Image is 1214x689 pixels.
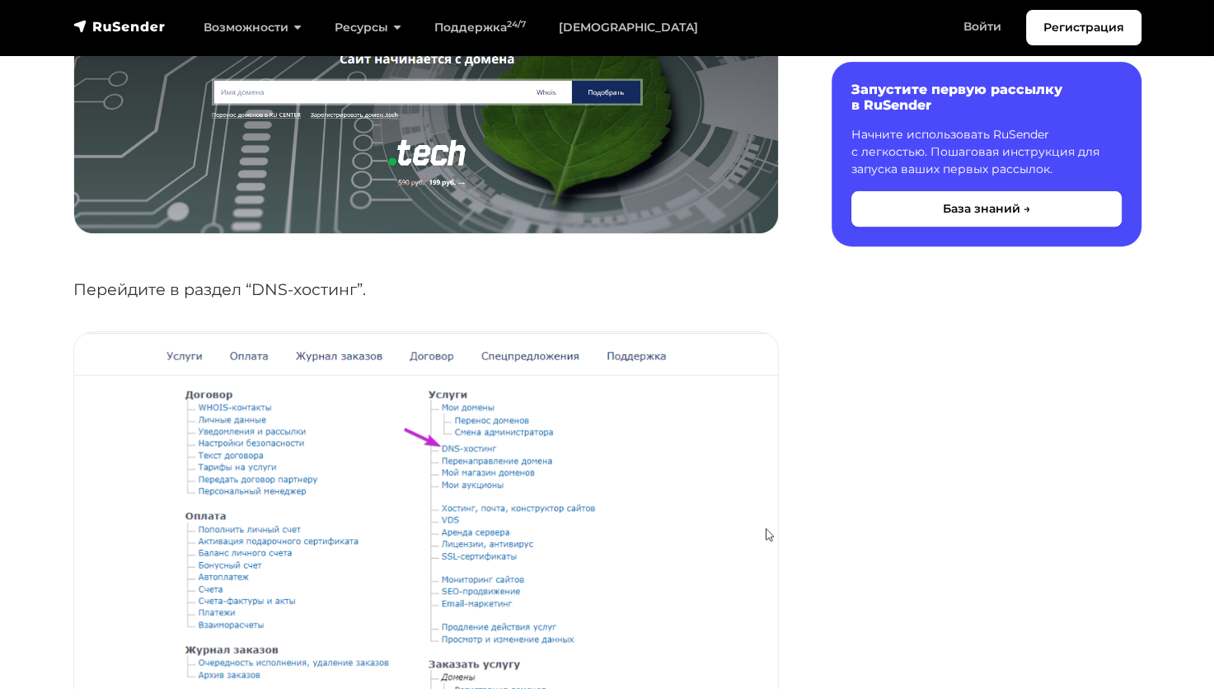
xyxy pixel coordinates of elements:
a: Запустите первую рассылку в RuSender Начните использовать RuSender с легкостью. Пошаговая инструк... [832,62,1141,246]
a: Возможности [187,11,318,45]
a: Поддержка24/7 [418,11,542,45]
a: Ресурсы [318,11,418,45]
p: Перейдите в раздел “DNS-хостинг”. [73,277,779,302]
sup: 24/7 [507,19,526,30]
a: Регистрация [1026,10,1141,45]
button: База знаний → [851,191,1122,227]
h6: Запустите первую рассылку в RuSender [851,82,1122,113]
img: RuSender [73,18,166,35]
p: Начните использовать RuSender с легкостью. Пошаговая инструкция для запуска ваших первых рассылок. [851,126,1122,178]
a: [DEMOGRAPHIC_DATA] [542,11,715,45]
a: Войти [947,10,1018,44]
